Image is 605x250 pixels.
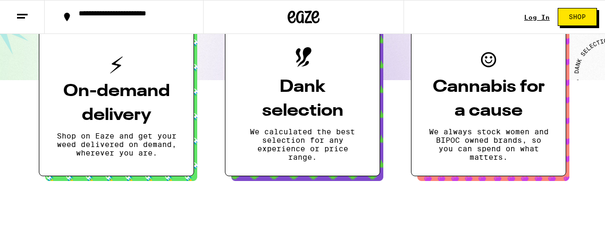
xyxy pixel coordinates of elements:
a: Shop [550,8,605,26]
h3: Dank selection [242,75,363,123]
button: On-demand deliveryShop on Eaze and get your weed delivered on demand, wherever you are. [39,24,194,176]
h3: Cannabis for a cause [428,75,549,123]
p: Shop on Eaze and get your weed delivered on demand, wherever you are. [56,132,177,157]
span: Hi. Need any help? [6,7,77,16]
a: Log In [524,14,550,21]
p: We always stock women and BIPOC owned brands, so you can spend on what matters. [428,127,549,161]
h3: On-demand delivery [56,80,177,127]
button: Shop [558,8,597,26]
p: We calculated the best selection for any experience or price range. [242,127,363,161]
button: Dank selectionWe calculated the best selection for any experience or price range. [225,24,380,176]
button: Cannabis for a causeWe always stock women and BIPOC owned brands, so you can spend on what matters. [411,24,566,176]
span: Shop [569,14,586,20]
